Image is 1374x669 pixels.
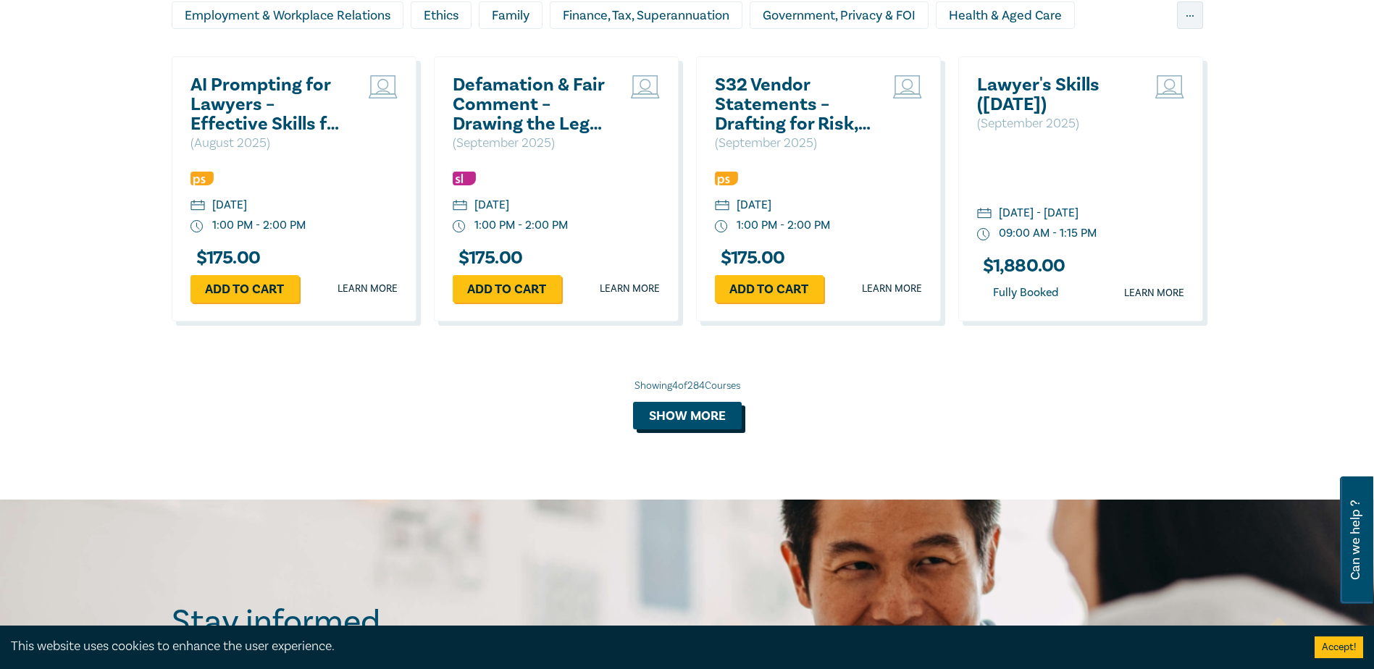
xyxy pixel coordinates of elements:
div: Government, Privacy & FOI [750,1,929,29]
div: 09:00 AM - 1:15 PM [999,225,1097,242]
a: Defamation & Fair Comment – Drawing the Legal Line [453,75,608,134]
a: Learn more [1124,286,1184,300]
a: AI Prompting for Lawyers – Effective Skills for Legal Practice [190,75,346,134]
img: Live Stream [893,75,922,98]
img: calendar [190,200,205,213]
a: Add to cart [190,275,299,303]
span: Can we help ? [1349,485,1362,595]
h3: $ 175.00 [190,248,261,268]
div: ... [1177,1,1203,29]
div: [DATE] [212,197,247,214]
button: Accept cookies [1315,636,1363,658]
a: Add to cart [453,275,561,303]
a: S32 Vendor Statements – Drafting for Risk, Clarity & Compliance [715,75,871,134]
a: Lawyer's Skills ([DATE]) [977,75,1133,114]
a: Learn more [338,282,398,296]
img: watch [977,228,990,241]
p: ( September 2025 ) [715,134,871,153]
a: Learn more [600,282,660,296]
h3: $ 175.00 [715,248,785,268]
img: calendar [453,200,467,213]
p: ( September 2025 ) [977,114,1133,133]
div: 1:00 PM - 2:00 PM [737,217,830,234]
div: [DATE] [737,197,771,214]
div: Health & Aged Care [936,1,1075,29]
h3: $ 1,880.00 [977,256,1065,276]
p: ( August 2025 ) [190,134,346,153]
img: Professional Skills [715,172,738,185]
p: ( September 2025 ) [453,134,608,153]
div: Fully Booked [977,283,1074,303]
div: 1:00 PM - 2:00 PM [212,217,306,234]
img: calendar [715,200,729,213]
h3: $ 175.00 [453,248,523,268]
a: Learn more [862,282,922,296]
div: Ethics [411,1,472,29]
img: watch [190,220,204,233]
div: Insolvency & Restructuring [172,36,351,64]
img: Live Stream [631,75,660,98]
div: Family [479,1,543,29]
div: Migration [720,36,801,64]
div: This website uses cookies to enhance the user experience. [11,637,1293,656]
img: Substantive Law [453,172,476,185]
div: Showing 4 of 284 Courses [172,379,1203,393]
img: Live Stream [369,75,398,98]
div: [DATE] - [DATE] [999,205,1078,222]
img: Professional Skills [190,172,214,185]
div: Employment & Workplace Relations [172,1,403,29]
div: Intellectual Property [358,36,503,64]
img: calendar [977,208,992,221]
img: watch [453,220,466,233]
div: Litigation & Dispute Resolution [510,36,713,64]
button: Show more [633,402,742,429]
a: Add to cart [715,275,824,303]
img: Live Stream [1155,75,1184,98]
div: [DATE] [474,197,509,214]
div: 1:00 PM - 2:00 PM [474,217,568,234]
div: Finance, Tax, Superannuation [550,1,742,29]
img: watch [715,220,728,233]
h2: Stay informed. [172,603,514,641]
div: Personal Injury & Medico-Legal [808,36,1012,64]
